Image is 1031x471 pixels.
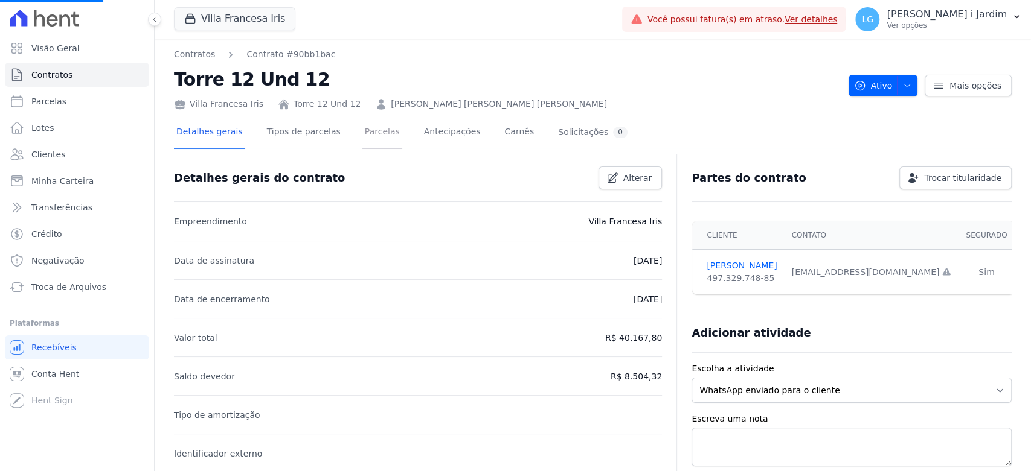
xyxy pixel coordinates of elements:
nav: Breadcrumb [174,48,335,61]
span: Lotes [31,122,54,134]
h3: Partes do contrato [692,171,806,185]
div: Plataformas [10,316,144,330]
a: Lotes [5,116,149,140]
span: Trocar titularidade [924,172,1001,184]
p: R$ 8.504,32 [611,369,662,384]
p: Saldo devedor [174,369,235,384]
span: Negativação [31,254,85,267]
span: Transferências [31,201,92,213]
span: Parcelas [31,95,66,107]
a: Detalhes gerais [174,117,245,149]
div: 497.329.748-85 [707,272,777,285]
p: Identificador externo [174,446,262,461]
a: Ver detalhes [785,14,838,24]
button: LG [PERSON_NAME] i Jardim Ver opções [846,2,1031,36]
span: Alterar [623,172,652,184]
a: Contratos [5,63,149,87]
a: Clientes [5,142,149,166]
a: Alterar [599,166,663,189]
a: [PERSON_NAME] [PERSON_NAME] [PERSON_NAME] [391,98,607,110]
a: Trocar titularidade [899,166,1012,189]
span: Mais opções [949,80,1001,92]
div: Villa Francesa Iris [174,98,263,110]
a: Parcelas [5,89,149,113]
span: LG [862,15,873,24]
a: Carnês [502,117,536,149]
p: [DATE] [634,292,662,306]
a: Transferências [5,195,149,220]
p: Empreendimento [174,214,247,229]
a: Mais opções [925,75,1012,96]
div: 0 [613,127,628,138]
h3: Adicionar atividade [692,326,811,340]
span: Clientes [31,148,65,160]
button: Villa Francesa Iris [174,7,295,30]
p: Villa Francesa Iris [588,214,662,229]
span: Recebíveis [31,341,77,353]
p: Tipo de amortização [174,408,260,422]
p: Ver opções [887,21,1007,30]
a: Torre 12 Und 12 [294,98,361,110]
td: Sim [959,250,1014,295]
a: Negativação [5,248,149,273]
h2: Torre 12 Und 12 [174,66,839,93]
a: Conta Hent [5,362,149,386]
p: [DATE] [634,253,662,268]
th: Segurado [959,221,1014,250]
div: Solicitações [558,127,628,138]
a: Visão Geral [5,36,149,60]
a: Crédito [5,222,149,246]
a: Parcelas [362,117,402,149]
th: Cliente [692,221,784,250]
p: Valor total [174,330,217,345]
span: Contratos [31,69,72,81]
p: Data de assinatura [174,253,254,268]
th: Contato [785,221,959,250]
a: Contrato #90bb1bac [246,48,335,61]
span: Você possui fatura(s) em atraso. [647,13,838,26]
span: Ativo [854,75,893,96]
span: Conta Hent [31,368,79,380]
label: Escolha a atividade [692,362,1012,375]
a: Troca de Arquivos [5,275,149,299]
div: [EMAIL_ADDRESS][DOMAIN_NAME] [792,266,952,279]
span: Troca de Arquivos [31,281,106,293]
p: Data de encerramento [174,292,270,306]
button: Ativo [849,75,918,96]
nav: Breadcrumb [174,48,839,61]
a: Minha Carteira [5,169,149,193]
label: Escreva uma nota [692,413,1012,425]
a: Tipos de parcelas [265,117,343,149]
h3: Detalhes gerais do contrato [174,171,345,185]
span: Crédito [31,228,62,240]
a: Recebíveis [5,335,149,359]
a: Solicitações0 [556,117,630,149]
span: Minha Carteira [31,175,94,187]
a: Contratos [174,48,215,61]
span: Visão Geral [31,42,80,54]
p: R$ 40.167,80 [605,330,662,345]
p: [PERSON_NAME] i Jardim [887,8,1007,21]
a: Antecipações [422,117,483,149]
a: [PERSON_NAME] [707,259,777,272]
